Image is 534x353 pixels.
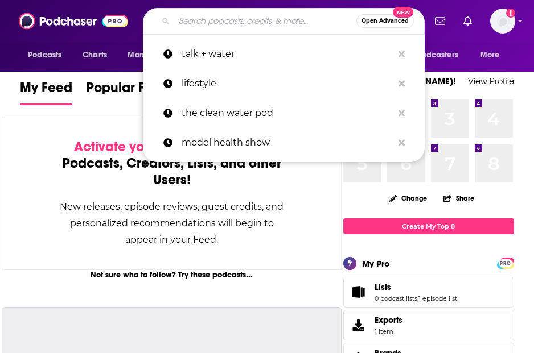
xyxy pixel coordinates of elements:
span: New [393,7,413,18]
button: Change [383,191,434,205]
span: For Podcasters [404,47,458,63]
div: Not sure who to follow? Try these podcasts... [2,270,342,280]
a: Lists [347,284,370,300]
button: Share [443,187,475,209]
a: the clean water pod [143,98,425,128]
button: open menu [20,44,76,66]
a: Create My Top 8 [343,218,514,234]
a: Charts [75,44,114,66]
span: Lists [375,282,391,292]
span: Monitoring [128,47,168,63]
span: PRO [499,259,512,268]
button: open menu [396,44,475,66]
svg: Add a profile image [506,9,515,18]
p: talk + water [182,39,393,69]
button: Open AdvancedNew [356,14,414,28]
span: My Feed [20,79,72,103]
span: Podcasts [28,47,61,63]
a: 0 podcast lists [375,294,417,302]
a: PRO [499,258,512,267]
span: 1 item [375,327,402,335]
p: the clean water pod [182,98,393,128]
button: open menu [120,44,183,66]
img: Podchaser - Follow, Share and Rate Podcasts [19,10,128,32]
div: by following Podcasts, Creators, Lists, and other Users! [59,139,284,188]
a: model health show [143,128,425,157]
div: Search podcasts, credits, & more... [143,8,425,34]
span: Exports [375,315,402,325]
p: model health show [182,128,393,157]
div: My Pro [362,258,390,269]
input: Search podcasts, credits, & more... [174,12,356,30]
span: Charts [83,47,107,63]
a: Lists [375,282,457,292]
button: Show profile menu [490,9,515,34]
img: User Profile [490,9,515,34]
span: , [417,294,418,302]
div: New releases, episode reviews, guest credits, and personalized recommendations will begin to appe... [59,198,284,248]
a: talk + water [143,39,425,69]
span: Activate your Feed [74,138,191,155]
a: Show notifications dropdown [430,11,450,31]
a: 1 episode list [418,294,457,302]
button: open menu [473,44,514,66]
a: Popular Feed [86,79,169,105]
a: View Profile [468,76,514,86]
span: Popular Feed [86,79,169,103]
span: Exports [347,317,370,333]
span: Logged in as veronica.smith [490,9,515,34]
a: Show notifications dropdown [459,11,477,31]
p: lifestyle [182,69,393,98]
a: Exports [343,310,514,340]
a: lifestyle [143,69,425,98]
a: My Feed [20,79,72,105]
span: Lists [343,277,514,308]
span: Open Advanced [362,18,409,24]
span: More [480,47,500,63]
